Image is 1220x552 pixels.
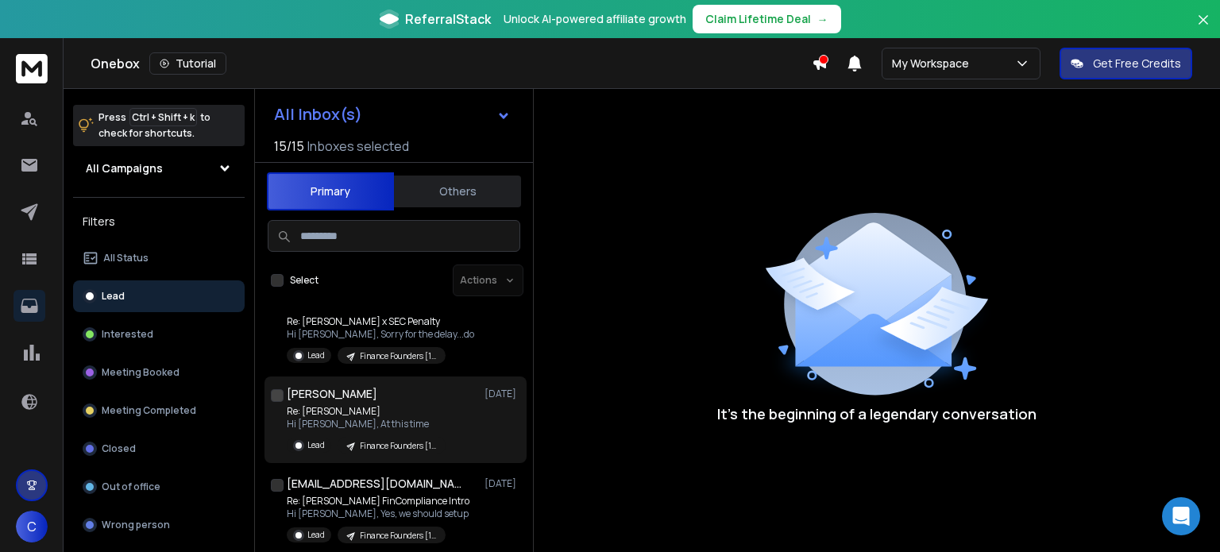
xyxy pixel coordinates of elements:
[73,509,245,541] button: Wrong person
[16,511,48,542] button: C
[261,98,523,130] button: All Inbox(s)
[102,442,136,455] p: Closed
[287,315,474,328] p: Re: [PERSON_NAME] x SEC Penalty
[102,290,125,303] p: Lead
[287,328,474,341] p: Hi [PERSON_NAME], Sorry for the delay...do
[1060,48,1192,79] button: Get Free Credits
[287,405,446,418] p: Re: [PERSON_NAME]
[504,11,686,27] p: Unlock AI-powered affiliate growth
[73,242,245,274] button: All Status
[360,440,436,452] p: Finance Founders [1-10]
[485,477,520,490] p: [DATE]
[149,52,226,75] button: Tutorial
[360,350,436,362] p: Finance Founders [1-10]
[102,366,180,379] p: Meeting Booked
[73,318,245,350] button: Interested
[307,439,325,451] p: Lead
[274,137,304,156] span: 15 / 15
[287,418,446,430] p: Hi [PERSON_NAME], At this time
[102,519,170,531] p: Wrong person
[1193,10,1214,48] button: Close banner
[73,433,245,465] button: Closed
[307,137,409,156] h3: Inboxes selected
[129,108,197,126] span: Ctrl + Shift + k
[73,152,245,184] button: All Campaigns
[98,110,210,141] p: Press to check for shortcuts.
[290,274,319,287] label: Select
[102,328,153,341] p: Interested
[73,357,245,388] button: Meeting Booked
[693,5,841,33] button: Claim Lifetime Deal→
[307,529,325,541] p: Lead
[103,252,149,264] p: All Status
[86,160,163,176] h1: All Campaigns
[287,386,377,402] h1: [PERSON_NAME]
[91,52,812,75] div: Onebox
[817,11,828,27] span: →
[102,404,196,417] p: Meeting Completed
[73,395,245,427] button: Meeting Completed
[394,174,521,209] button: Others
[360,530,436,542] p: Finance Founders [1-10]
[892,56,975,71] p: My Workspace
[1093,56,1181,71] p: Get Free Credits
[73,280,245,312] button: Lead
[307,349,325,361] p: Lead
[717,403,1037,425] p: It’s the beginning of a legendary conversation
[102,481,160,493] p: Out of office
[287,495,469,508] p: Re: [PERSON_NAME] FinCompliance Intro
[287,476,461,492] h1: [EMAIL_ADDRESS][DOMAIN_NAME]
[73,210,245,233] h3: Filters
[405,10,491,29] span: ReferralStack
[485,388,520,400] p: [DATE]
[1162,497,1200,535] div: Open Intercom Messenger
[73,471,245,503] button: Out of office
[267,172,394,210] button: Primary
[287,508,469,520] p: Hi [PERSON_NAME], Yes, we should setup
[274,106,362,122] h1: All Inbox(s)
